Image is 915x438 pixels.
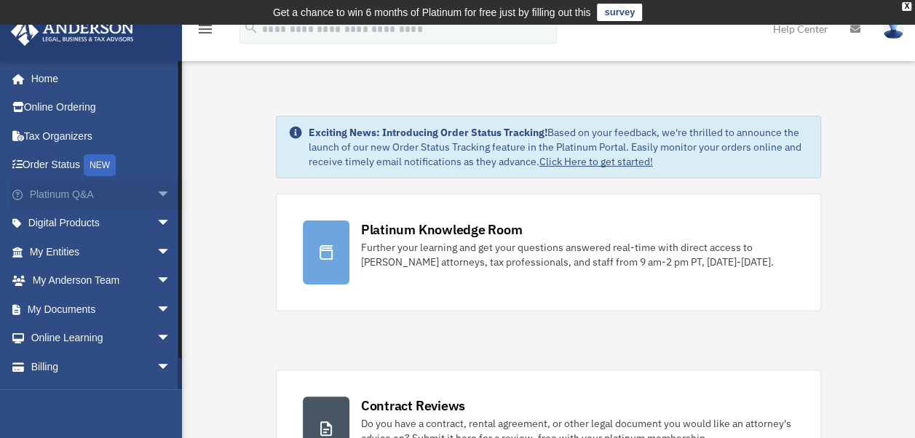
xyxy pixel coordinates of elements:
a: My Documentsarrow_drop_down [10,295,193,324]
a: Billingarrow_drop_down [10,352,193,381]
span: arrow_drop_down [157,237,186,267]
strong: Exciting News: Introducing Order Status Tracking! [309,126,547,139]
a: Home [10,64,186,93]
div: Based on your feedback, we're thrilled to announce the launch of our new Order Status Tracking fe... [309,125,809,169]
i: search [243,20,259,36]
div: Further your learning and get your questions answered real-time with direct access to [PERSON_NAM... [361,240,795,269]
a: Online Learningarrow_drop_down [10,324,193,353]
a: survey [597,4,642,21]
div: Get a chance to win 6 months of Platinum for free just by filling out this [273,4,591,21]
a: Tax Organizers [10,122,193,151]
a: menu [197,25,214,38]
span: arrow_drop_down [157,180,186,210]
a: My Anderson Teamarrow_drop_down [10,266,193,295]
a: Events Calendar [10,381,193,410]
a: Online Ordering [10,93,193,122]
a: My Entitiesarrow_drop_down [10,237,193,266]
span: arrow_drop_down [157,209,186,239]
img: Anderson Advisors Platinum Portal [7,17,138,46]
div: Platinum Knowledge Room [361,220,523,239]
span: arrow_drop_down [157,352,186,382]
a: Digital Productsarrow_drop_down [10,209,193,238]
span: arrow_drop_down [157,266,186,296]
a: Platinum Q&Aarrow_drop_down [10,180,193,209]
a: Click Here to get started! [539,155,653,168]
a: Order StatusNEW [10,151,193,180]
div: Contract Reviews [361,397,465,415]
span: arrow_drop_down [157,324,186,354]
div: NEW [84,154,116,176]
a: Platinum Knowledge Room Further your learning and get your questions answered real-time with dire... [276,194,822,311]
span: arrow_drop_down [157,295,186,324]
div: close [902,2,911,11]
i: menu [197,20,214,38]
img: User Pic [882,18,904,39]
